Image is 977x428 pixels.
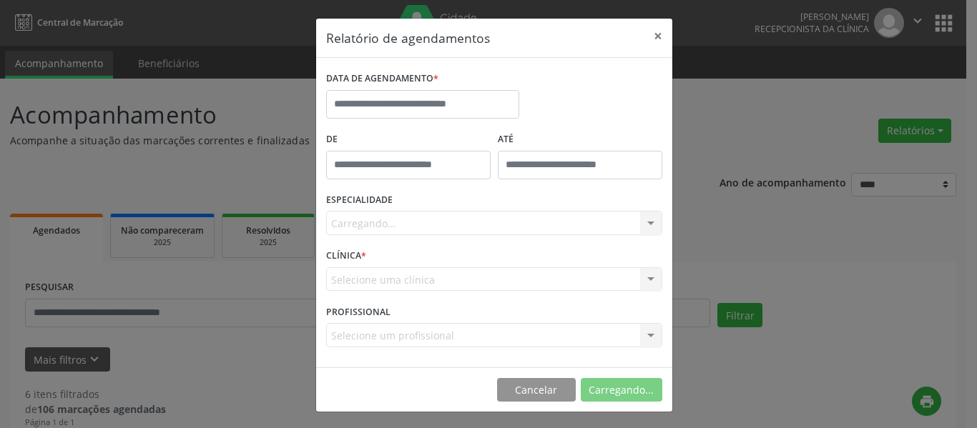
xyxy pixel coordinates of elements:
[326,301,391,323] label: PROFISSIONAL
[498,129,662,151] label: ATÉ
[326,129,491,151] label: De
[581,378,662,402] button: Carregando...
[326,29,490,47] h5: Relatório de agendamentos
[326,245,366,267] label: CLÍNICA
[326,189,393,211] label: ESPECIALIDADE
[644,19,672,54] button: Close
[497,378,576,402] button: Cancelar
[326,68,438,90] label: DATA DE AGENDAMENTO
